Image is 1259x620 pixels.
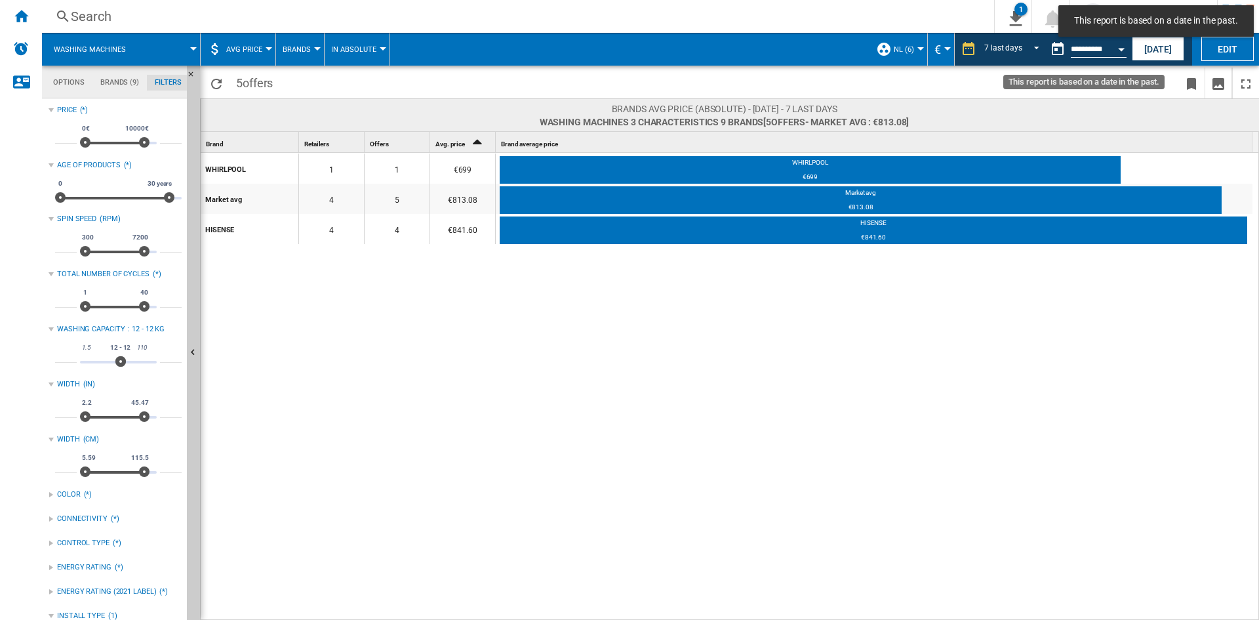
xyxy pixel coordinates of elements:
[203,68,230,98] button: Reload
[187,66,203,89] button: Hide
[500,218,1247,232] div: HISENSE
[771,117,805,127] span: offers
[146,178,174,189] span: 30 years
[433,132,495,152] div: Sort Ascending
[45,75,92,91] md-tab-item: Options
[367,132,430,152] div: Sort None
[365,184,430,214] div: 5
[226,33,269,66] button: AVG Price
[430,214,495,244] div: €841.60
[331,45,376,54] span: In Absolute
[1109,35,1133,59] button: Open calendar
[108,342,132,353] span: 12 - 12
[205,155,298,182] div: WHIRLPOOL
[1178,68,1205,98] button: Bookmark this report
[1201,37,1254,61] button: Edit
[57,214,96,224] div: SPIN SPEED
[57,562,111,573] div: ENERGY RATING
[203,132,298,152] div: Sort None
[367,132,430,152] div: Offers Sort None
[433,132,495,152] div: Avg. price Sort Ascending
[934,33,948,66] button: €
[243,76,273,90] span: offers
[230,68,279,95] span: 5
[80,342,92,353] span: 1.5
[540,102,909,115] span: Brands AVG price (absolute) - [DATE] - 7 last days
[466,140,487,148] span: Sort Ascending
[302,132,364,152] div: Retailers Sort None
[80,232,96,243] span: 300
[49,33,193,66] div: Washing machines
[129,453,151,463] span: 115.5
[147,75,190,91] md-tab-item: Filters
[80,398,94,408] span: 2.2
[805,117,907,127] span: - Market avg : €813.08
[928,33,955,66] md-menu: Currency
[100,214,182,224] div: (RPM)
[71,7,960,26] div: Search
[283,33,317,66] button: Brands
[1045,36,1071,62] button: md-calendar
[57,514,108,524] div: CONNECTIVITY
[57,105,77,115] div: Price
[500,158,1121,171] div: WHIRLPOOL
[1014,3,1028,16] div: 1
[876,33,921,66] div: NL (6)
[934,43,941,56] span: €
[894,33,921,66] button: NL (6)
[984,43,1022,52] div: 7 last days
[540,115,909,129] span: Washing machines 3 characteristics 9 brands
[13,41,29,56] img: alerts-logo.svg
[130,232,150,243] span: 7200
[57,160,121,171] div: Age of products
[57,269,150,279] div: TOTAL NUMBER OF CYCLES
[57,538,110,548] div: CONTROL TYPE
[365,154,430,184] div: 1
[370,140,388,148] span: Offers
[138,287,150,298] span: 40
[83,434,182,445] div: (CM)
[500,188,1222,201] div: Market avg
[299,184,364,214] div: 4
[498,132,1252,152] div: Brand average price Sort None
[983,39,1045,60] md-select: REPORTS.WIZARD.STEPS.REPORT.STEPS.REPORT_OPTIONS.PERIOD: 7 last days
[57,324,125,335] div: WASHING CAPACITY
[365,214,430,244] div: 4
[430,184,495,214] div: €813.08
[226,45,262,54] span: AVG Price
[501,140,558,148] span: Brand average price
[205,215,298,243] div: HISENSE
[1205,68,1231,98] button: Download as image
[302,132,364,152] div: Sort None
[283,45,311,54] span: Brands
[205,185,298,213] div: Market avg
[1045,33,1129,66] div: This report is based on a date in the past.
[500,173,1121,186] div: €699
[57,434,80,445] div: WIDTH
[304,140,329,148] span: Retailers
[81,287,89,298] span: 1
[435,140,465,148] span: Avg. price
[128,324,182,335] div: : 12 - 12 KG
[206,140,224,148] span: Brand
[57,489,81,500] div: COLOR
[80,453,98,463] span: 5.59
[92,75,147,91] md-tab-item: Brands (9)
[498,132,1252,152] div: Sort None
[500,203,1222,216] div: €813.08
[129,398,151,408] span: 45.47
[430,154,495,184] div: €699
[80,123,92,134] span: 0€
[1132,37,1184,61] button: [DATE]
[203,132,298,152] div: Brand Sort None
[54,33,139,66] button: Washing machines
[299,214,364,244] div: 4
[57,587,156,597] div: ENERGY RATING (2021 LABEL)
[763,117,909,127] span: [5 ]
[331,33,383,66] div: In Absolute
[83,379,182,390] div: (IN)
[57,379,80,390] div: WIDTH
[135,342,149,353] span: 110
